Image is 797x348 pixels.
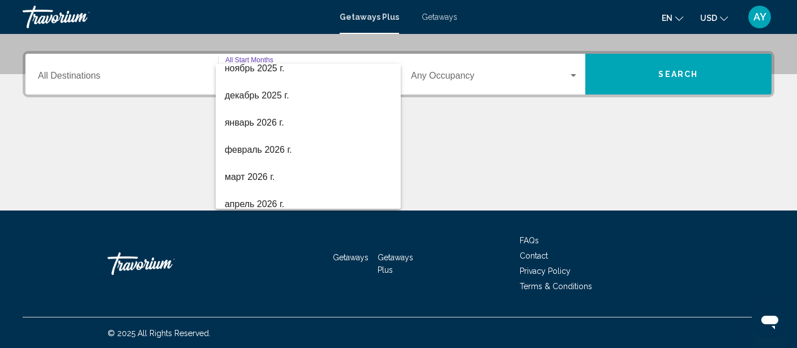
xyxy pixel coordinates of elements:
[225,136,392,164] span: февраль 2026 г.
[225,109,392,136] span: январь 2026 г.
[752,303,788,339] iframe: Кнопка запуска окна обмена сообщениями
[225,164,392,191] span: март 2026 г.
[225,55,392,82] span: ноябрь 2025 г.
[225,191,392,218] span: апрель 2026 г.
[225,82,392,109] span: декабрь 2025 г.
